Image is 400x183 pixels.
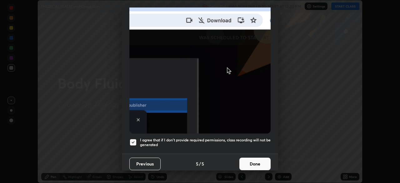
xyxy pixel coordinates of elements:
[129,158,161,170] button: Previous
[239,158,271,170] button: Done
[199,160,201,167] h4: /
[140,138,271,147] h5: I agree that if I don't provide required permissions, class recording will not be generated
[202,160,204,167] h4: 5
[196,160,198,167] h4: 5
